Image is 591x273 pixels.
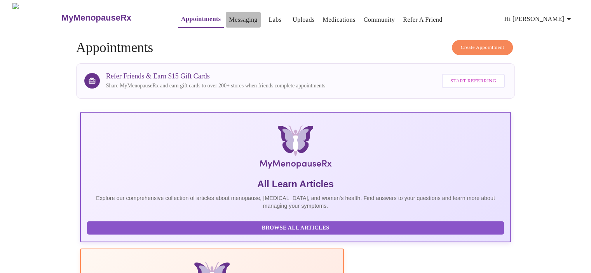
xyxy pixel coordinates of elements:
[400,12,446,28] button: Refer a Friend
[152,125,439,172] img: MyMenopauseRx Logo
[461,43,504,52] span: Create Appointment
[87,194,504,210] p: Explore our comprehensive collection of articles about menopause, [MEDICAL_DATA], and women's hea...
[87,224,506,231] a: Browse All Articles
[403,14,443,25] a: Refer a Friend
[289,12,318,28] button: Uploads
[442,74,505,88] button: Start Referring
[440,70,507,92] a: Start Referring
[361,12,398,28] button: Community
[293,14,315,25] a: Uploads
[178,11,224,28] button: Appointments
[181,14,221,24] a: Appointments
[319,12,358,28] button: Medications
[263,12,288,28] button: Labs
[226,12,260,28] button: Messaging
[87,178,504,190] h5: All Learn Articles
[268,14,281,25] a: Labs
[364,14,395,25] a: Community
[452,40,513,55] button: Create Appointment
[106,82,325,90] p: Share MyMenopauseRx and earn gift cards to over 200+ stores when friends complete appointments
[504,14,574,24] span: Hi [PERSON_NAME]
[76,40,515,56] h4: Appointments
[450,77,496,85] span: Start Referring
[87,221,504,235] button: Browse All Articles
[61,13,131,23] h3: MyMenopauseRx
[106,72,325,80] h3: Refer Friends & Earn $15 Gift Cards
[229,14,257,25] a: Messaging
[12,3,61,32] img: MyMenopauseRx Logo
[501,11,577,27] button: Hi [PERSON_NAME]
[61,4,162,31] a: MyMenopauseRx
[323,14,355,25] a: Medications
[95,223,497,233] span: Browse All Articles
